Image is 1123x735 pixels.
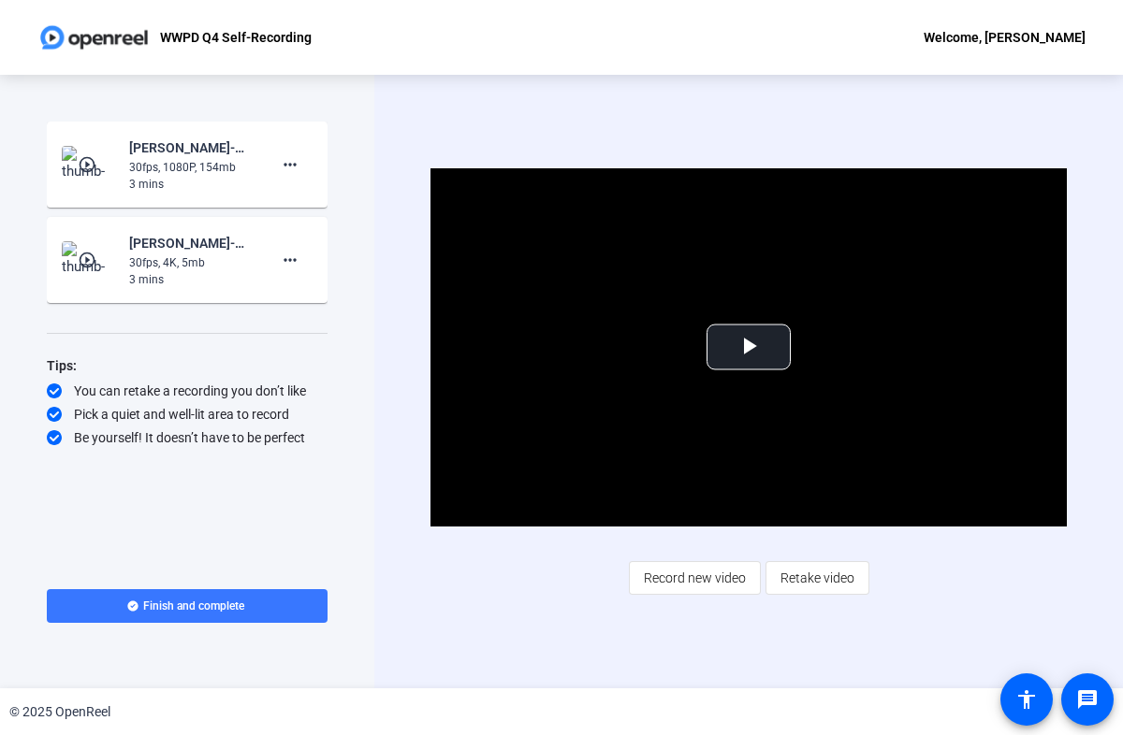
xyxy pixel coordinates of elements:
div: © 2025 OpenReel [9,702,110,722]
button: Play Video [707,324,791,370]
mat-icon: message [1076,688,1099,711]
mat-icon: play_circle_outline [78,155,100,174]
div: You can retake a recording you don’t like [47,382,328,400]
p: WWPD Q4 Self-Recording [160,26,312,49]
button: Retake video [766,561,869,595]
div: [PERSON_NAME]-WWPD Q4-WWPD Q4 Self-Recording-1759348345473-webcam [129,137,255,159]
div: 3 mins [129,176,255,193]
div: [PERSON_NAME]-WWPD Q4-WWPD Q4 Self-Recording-1759348345473-screen [129,232,255,254]
span: Record new video [644,560,746,596]
img: thumb-nail [62,241,117,279]
img: thumb-nail [62,146,117,183]
mat-icon: accessibility [1015,688,1038,711]
div: Be yourself! It doesn’t have to be perfect [47,428,328,447]
mat-icon: more_horiz [279,153,301,176]
div: Welcome, [PERSON_NAME] [924,26,1086,49]
div: 30fps, 4K, 5mb [129,254,255,271]
div: Tips: [47,354,328,377]
div: 30fps, 1080P, 154mb [129,159,255,176]
span: Retake video [780,560,854,596]
button: Finish and complete [47,589,328,623]
div: Video Player [430,168,1067,526]
mat-icon: more_horiz [279,249,301,271]
button: Record new video [629,561,761,595]
div: Pick a quiet and well-lit area to record [47,405,328,424]
mat-icon: play_circle_outline [78,251,100,269]
img: OpenReel logo [37,19,151,56]
div: 3 mins [129,271,255,288]
span: Finish and complete [143,598,244,613]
